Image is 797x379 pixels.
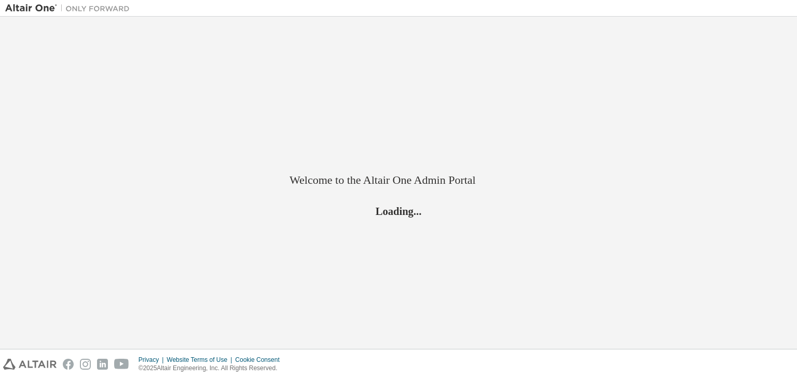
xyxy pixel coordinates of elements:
img: instagram.svg [80,359,91,370]
img: facebook.svg [63,359,74,370]
img: altair_logo.svg [3,359,57,370]
h2: Loading... [290,205,507,218]
h2: Welcome to the Altair One Admin Portal [290,173,507,187]
div: Privacy [139,356,167,364]
div: Cookie Consent [235,356,285,364]
img: youtube.svg [114,359,129,370]
div: Website Terms of Use [167,356,235,364]
img: linkedin.svg [97,359,108,370]
img: Altair One [5,3,135,13]
p: © 2025 Altair Engineering, Inc. All Rights Reserved. [139,364,286,373]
